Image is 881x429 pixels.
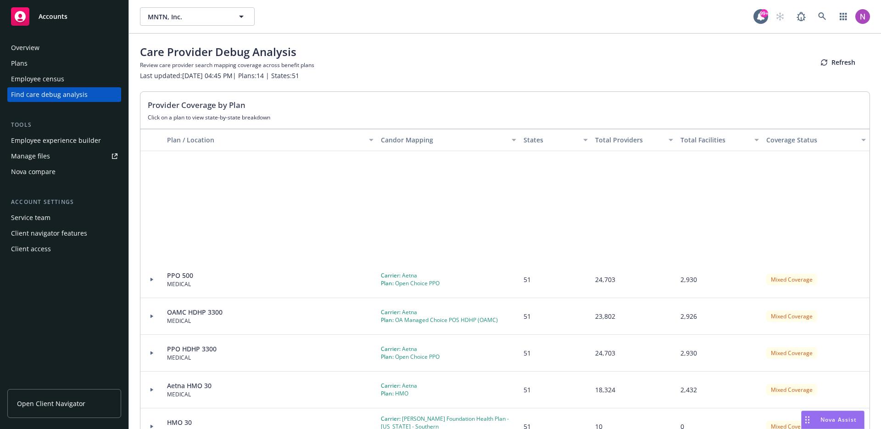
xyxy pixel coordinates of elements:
div: Open Choice PPO [381,353,440,361]
button: Plan / Location [163,129,377,151]
span: Carrier: [381,271,401,279]
div: Total Facilities [680,135,749,145]
button: Total Providers [591,129,677,151]
div: OAMC HDHP 3300 [167,307,223,317]
a: Client navigator features [7,226,121,241]
div: 99+ [760,9,768,17]
div: Employee experience builder [11,133,101,148]
span: MNTN, Inc. [148,12,227,22]
div: Mixed Coverage [766,384,817,395]
a: Start snowing [771,7,789,26]
div: Tools [7,120,121,130]
a: Employee experience builder [7,133,121,148]
button: Coverage Status [763,129,870,151]
div: 24,703 [595,348,615,358]
h1: Care Provider Debug Analysis [140,45,314,59]
a: Find care debug analysis [7,87,121,102]
a: Plans [7,56,121,71]
button: MNTN, Inc. [140,7,255,26]
div: Service team [11,210,50,225]
img: photo [855,9,870,24]
div: MEDICAL [167,354,217,361]
div: MEDICAL [167,317,223,325]
div: Candor Mapping [381,135,506,145]
span: Plan: [381,279,394,287]
button: Refresh [806,53,870,72]
span: 51 [524,385,531,394]
span: 51 [524,349,531,357]
a: Accounts [7,4,121,29]
a: Employee census [7,72,121,86]
div: Aetna [381,308,498,316]
div: 23,802 [595,311,615,321]
span: Carrier: [381,415,401,423]
div: Account settings [7,198,121,207]
p: Click on a plan to view state-by-state breakdown [148,113,862,121]
a: Service team [7,210,121,225]
p: Last updated: [DATE] 04:45 PM | Plans: 14 | States: 51 [140,71,314,80]
p: Review care provider search mapping coverage across benefit plans [140,61,314,69]
div: Toggle Row Expanded [140,372,163,408]
span: 51 [524,312,531,321]
div: 18,324 [595,385,615,395]
button: Candor Mapping [377,129,520,151]
div: Open Choice PPO [381,279,440,287]
div: OA Managed Choice POS HDHP (OAMC) [381,316,498,324]
h2: Provider Coverage by Plan [148,99,862,111]
div: MEDICAL [167,280,193,288]
div: 2,930 [680,275,697,284]
a: Client access [7,242,121,256]
div: Plan / Location [167,135,363,145]
span: Nova Assist [820,416,857,423]
div: Mixed Coverage [766,310,817,322]
a: Search [813,7,831,26]
div: Client access [11,242,51,256]
div: 24,703 [595,275,615,284]
div: HMO 30 [167,418,192,427]
a: Manage files [7,149,121,164]
span: Plan: [381,389,394,397]
div: Toggle Row Expanded [140,298,163,335]
div: Aetna HMO 30 [167,381,212,390]
span: Plan: [381,353,394,361]
div: Aetna [381,345,440,353]
span: Carrier: [381,308,401,316]
span: Plan: [381,316,394,324]
div: Plans [11,56,28,71]
div: Manage files [11,149,50,164]
div: Find care debug analysis [11,87,88,102]
div: Mixed Coverage [766,347,817,359]
div: MEDICAL [167,390,212,398]
div: 2,930 [680,348,697,358]
div: Mixed Coverage [766,274,817,285]
div: States [524,135,577,145]
span: Open Client Navigator [17,399,85,408]
span: 51 [524,275,531,284]
div: Toggle Row Expanded [140,335,163,372]
div: Coverage Status [766,135,856,145]
a: Nova compare [7,164,121,179]
div: 2,926 [680,311,697,321]
div: PPO HDHP 3300 [167,344,217,354]
div: Total Providers [595,135,664,145]
button: States [520,129,591,151]
span: Carrier: [381,345,401,353]
div: Overview [11,40,39,55]
span: Carrier: [381,382,401,389]
div: Employee census [11,72,64,86]
a: Switch app [834,7,853,26]
div: Nova compare [11,164,56,179]
div: Aetna [381,271,440,279]
a: Overview [7,40,121,55]
div: Drag to move [802,411,813,429]
div: PPO 500 [167,271,193,280]
button: Nova Assist [801,411,864,429]
div: HMO [381,389,417,397]
span: Accounts [39,13,67,20]
div: Client navigator features [11,226,87,241]
a: Report a Bug [792,7,810,26]
div: Aetna [381,382,417,389]
div: 2,432 [680,385,697,395]
div: Toggle Row Expanded [140,261,163,298]
button: Total Facilities [677,129,763,151]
